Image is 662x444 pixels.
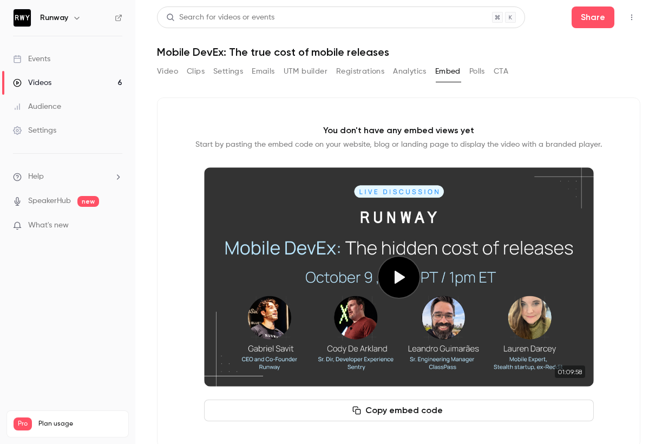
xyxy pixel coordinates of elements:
button: Analytics [393,63,427,80]
button: Registrations [336,63,384,80]
div: Search for videos or events [166,12,274,23]
div: Videos [13,77,51,88]
img: Runway [14,9,31,27]
a: SpeakerHub [28,195,71,207]
span: new [77,196,99,207]
p: Start by pasting the embed code on your website, blog or landing page to display the video with a... [195,139,602,150]
button: Settings [213,63,243,80]
span: What's new [28,220,69,231]
button: Play video [377,256,421,299]
button: Embed [435,63,461,80]
span: Help [28,171,44,182]
span: Plan usage [38,420,122,428]
h1: Mobile DevEx: The true cost of mobile releases [157,45,640,58]
p: You don't have any embed views yet [323,124,474,137]
button: UTM builder [284,63,327,80]
button: Polls [469,63,485,80]
h6: Runway [40,12,68,23]
button: Top Bar Actions [623,9,640,26]
button: Video [157,63,178,80]
span: Pro [14,417,32,430]
button: Clips [187,63,205,80]
li: help-dropdown-opener [13,171,122,182]
div: Events [13,54,50,64]
iframe: Noticeable Trigger [109,221,122,231]
button: Share [572,6,614,28]
div: Settings [13,125,56,136]
div: Audience [13,101,61,112]
section: Cover [204,167,594,387]
button: CTA [494,63,508,80]
button: Emails [252,63,274,80]
time: 01:09:58 [555,365,585,378]
button: Copy embed code [204,400,594,421]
